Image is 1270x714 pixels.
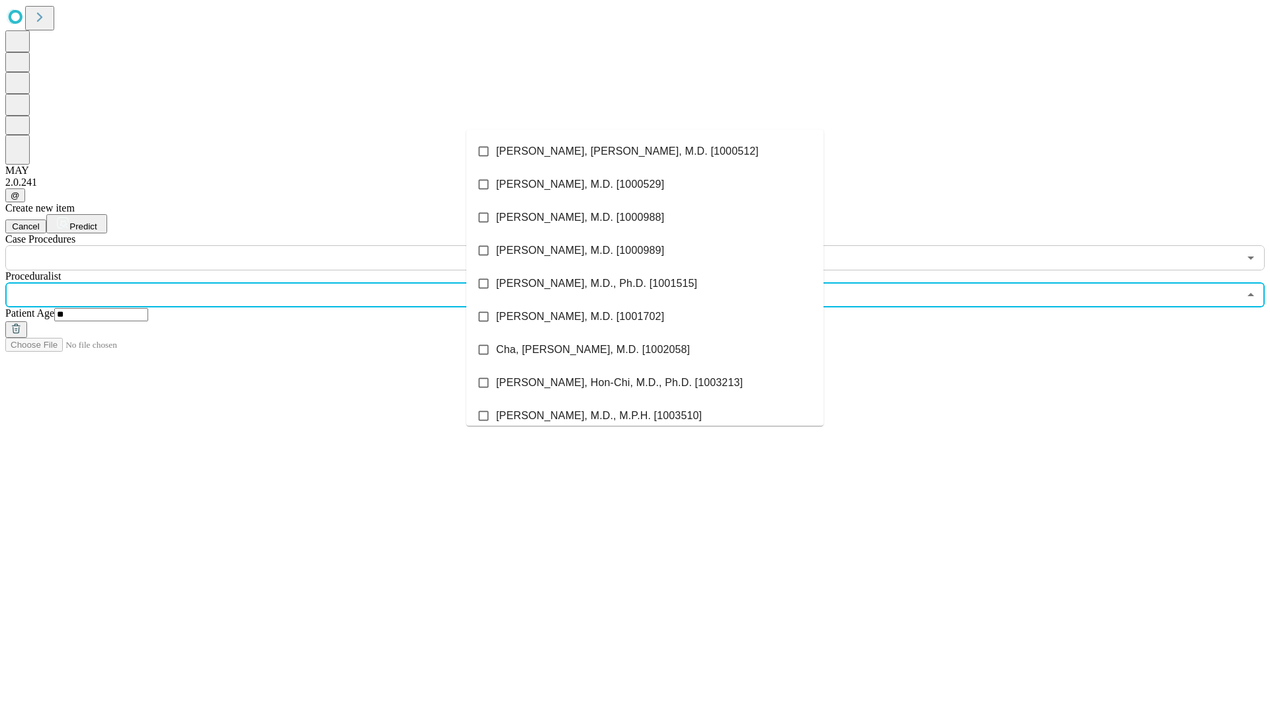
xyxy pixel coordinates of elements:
[5,177,1265,188] div: 2.0.241
[5,307,54,319] span: Patient Age
[496,243,664,258] span: [PERSON_NAME], M.D. [1000989]
[496,177,664,192] span: [PERSON_NAME], M.D. [1000529]
[5,270,61,282] span: Proceduralist
[11,190,20,200] span: @
[496,143,759,159] span: [PERSON_NAME], [PERSON_NAME], M.D. [1000512]
[69,221,97,231] span: Predict
[5,202,75,214] span: Create new item
[46,214,107,233] button: Predict
[5,233,75,245] span: Scheduled Procedure
[496,276,697,292] span: [PERSON_NAME], M.D., Ph.D. [1001515]
[496,342,690,358] span: Cha, [PERSON_NAME], M.D. [1002058]
[496,309,664,325] span: [PERSON_NAME], M.D. [1001702]
[5,219,46,233] button: Cancel
[1242,249,1260,267] button: Open
[496,408,702,424] span: [PERSON_NAME], M.D., M.P.H. [1003510]
[5,165,1265,177] div: MAY
[496,210,664,225] span: [PERSON_NAME], M.D. [1000988]
[496,375,743,391] span: [PERSON_NAME], Hon-Chi, M.D., Ph.D. [1003213]
[5,188,25,202] button: @
[12,221,40,231] span: Cancel
[1242,286,1260,304] button: Close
